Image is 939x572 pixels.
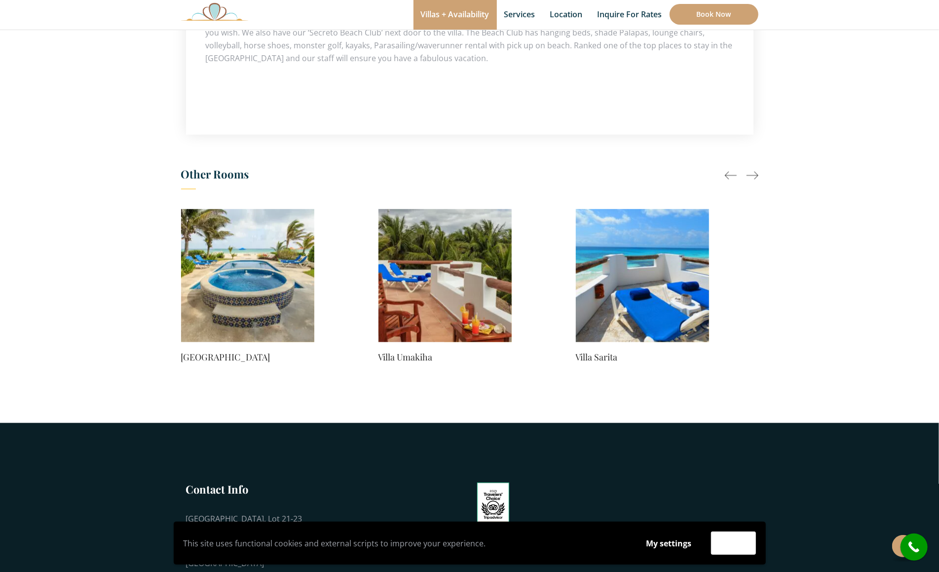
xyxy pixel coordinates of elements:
img: Tripadvisor [477,483,510,531]
button: My settings [637,532,701,555]
i: call [903,536,925,558]
button: Accept [711,532,756,555]
p: This site uses functional cookies and external scripts to improve your experience. [184,536,627,551]
span: More about your private beach front villa: [206,78,361,89]
img: Awesome Logo [181,2,248,21]
a: [GEOGRAPHIC_DATA] [181,350,314,364]
a: Villa Umakiha [378,350,512,364]
a: Book Now [670,4,758,25]
a: Villa Sarita [576,350,709,364]
a: call [901,534,928,561]
h3: Contact Info [186,482,314,497]
h3: Other Rooms [181,164,758,189]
